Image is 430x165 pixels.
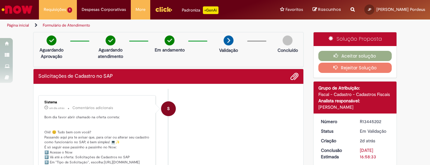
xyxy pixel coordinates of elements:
[285,6,303,13] span: Favoritos
[316,137,355,144] dt: Criação
[1,3,33,16] img: ServiceNow
[182,6,219,14] div: Padroniza
[82,6,126,13] span: Despesas Corporativas
[283,35,293,45] img: img-circle-grey.png
[368,7,371,12] span: JP
[5,20,282,31] ul: Trilhas de página
[313,7,341,13] a: Rascunhos
[278,47,298,53] p: Concluído
[318,85,392,91] div: Grupo de Atribuição:
[316,118,355,125] dt: Número
[155,4,172,14] img: click_logo_yellow_360x200.png
[318,98,392,104] div: Analista responsável:
[316,147,355,160] dt: Conclusão Estimada
[47,35,56,45] img: check-circle-green.png
[43,23,90,28] a: Formulário de Atendimento
[290,72,299,81] button: Adicionar anexos
[155,47,185,53] p: Em andamento
[318,91,392,98] div: Fiscal - Cadastro - Cadastros Fiscais
[224,35,234,45] img: arrow-next.png
[165,35,174,45] img: check-circle-green.png
[7,23,29,28] a: Página inicial
[314,32,397,46] div: Solução Proposta
[161,101,176,116] div: System
[360,147,389,160] div: [DATE] 16:58:33
[316,128,355,134] dt: Status
[136,6,145,13] span: More
[44,100,151,104] div: Sistema
[167,101,170,116] span: S
[36,47,67,59] p: Aguardando Aprovação
[49,106,64,110] span: um dia atrás
[318,63,392,73] button: Rejeitar Solução
[318,51,392,61] button: Aceitar solução
[72,105,113,111] small: Comentários adicionais
[376,7,425,12] span: [PERSON_NAME] Pordeus
[106,35,115,45] img: check-circle-green.png
[49,106,64,110] time: 26/08/2025 09:06:16
[44,6,66,13] span: Requisições
[203,6,219,14] p: +GenAi
[360,138,375,144] span: 2d atrás
[38,74,113,79] h2: Solicitações de Cadastro no SAP Histórico de tíquete
[360,118,389,125] div: R13445202
[360,138,375,144] time: 25/08/2025 15:58:29
[360,137,389,144] div: 25/08/2025 15:58:29
[67,7,72,13] span: 1
[360,128,389,134] div: Em Validação
[318,104,392,110] div: [PERSON_NAME]
[219,47,238,53] p: Validação
[95,47,126,59] p: Aguardando atendimento
[318,6,341,12] span: Rascunhos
